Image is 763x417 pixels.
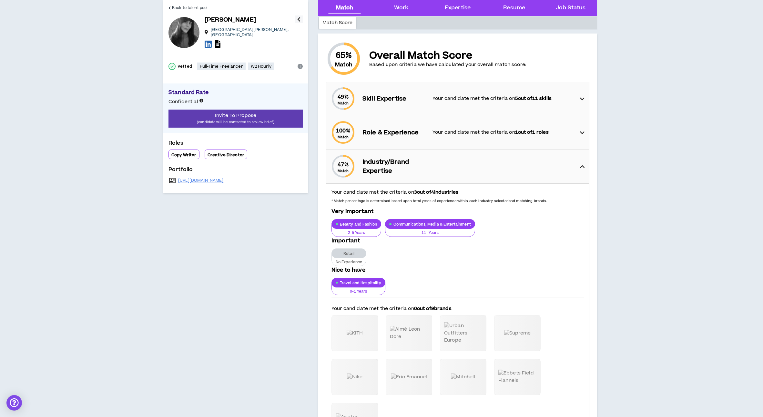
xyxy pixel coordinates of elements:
[498,370,536,384] img: Ebbets Field Flannels
[336,4,353,12] div: Match
[168,119,303,125] p: (candidate will be contacted to review brief)
[331,199,584,204] p: * Match percentage is determined based upon total years of experience within each industry select...
[338,135,349,140] small: Match
[338,101,349,106] small: Match
[335,61,352,69] small: Match
[369,50,526,62] p: Overall Match Score
[445,4,471,12] div: Expertise
[394,4,409,12] div: Work
[347,373,363,381] img: Nike
[168,89,303,98] p: Standard Rate
[172,5,208,11] span: Back to talent pool
[336,127,350,135] span: 100 %
[338,161,348,169] span: 47 %
[251,64,271,69] p: W2 Hourly
[338,169,349,173] small: Match
[362,128,426,137] p: Role & Experience
[515,95,552,102] strong: 5 out of 11 skills
[205,15,256,24] p: [PERSON_NAME]
[168,110,303,128] button: Invite To Propose(candidate will be contacted to review brief)
[347,330,363,337] img: KITH
[331,305,584,312] p: Your candidate met the criteria on
[298,64,303,69] span: info-circle
[326,116,589,150] div: 100%MatchRole & ExperienceYour candidate met the criteria on1out of1 roles
[326,150,589,183] div: 47%MatchIndustry/Brand Expertise
[451,373,475,381] img: Mitchell
[336,51,352,61] span: 65 %
[200,64,243,69] p: Full-Time Freelancer
[208,152,244,158] p: Creative Director
[414,305,452,312] strong: 0 out of 9 brands
[178,64,192,69] p: Vetted
[215,112,256,119] span: Invite To Propose
[168,166,303,176] p: Portfolio
[168,63,176,70] span: check-circle
[331,189,584,196] p: Your candidate met the criteria on
[391,373,427,381] img: Eric Emanuel
[211,27,295,37] p: [GEOGRAPHIC_DATA][PERSON_NAME] , [GEOGRAPHIC_DATA]
[331,208,584,215] p: Very important
[362,94,426,103] p: Skill Expertise
[390,326,428,340] img: Aimé Leon Dore
[168,98,203,105] p: Confidential
[414,189,459,196] strong: 3 out of 4 industries
[503,4,525,12] div: Resume
[556,4,585,12] div: Job Status
[432,129,574,136] p: Your candidate met the criteria on
[331,266,584,274] p: Nice to have
[178,178,224,183] a: [URL][DOMAIN_NAME]
[326,82,589,116] div: 49%MatchSkill ExpertiseYour candidate met the criteria on5out of11 skills
[319,17,356,29] div: Match Score
[6,395,22,411] div: Open Intercom Messenger
[338,93,348,101] span: 49 %
[444,322,482,344] img: Urban Outfitters Europe
[362,158,426,176] p: Industry/Brand Expertise
[331,237,584,245] p: Important
[515,129,549,136] strong: 1 out of 1 roles
[504,330,531,337] img: Supreme
[171,152,197,158] p: Copy Writer
[168,17,199,48] div: Jaye D.
[168,139,303,150] p: Roles
[432,95,574,102] p: Your candidate met the criteria on
[369,62,526,68] p: Based upon criteria we have calculated your overall match score:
